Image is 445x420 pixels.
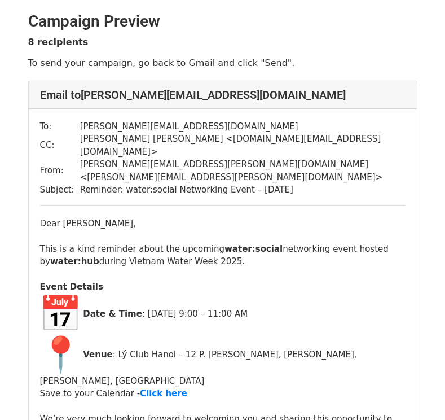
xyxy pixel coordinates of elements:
td: [PERSON_NAME] [PERSON_NAME] < [DOMAIN_NAME][EMAIL_ADDRESS][DOMAIN_NAME] > [80,133,406,158]
h4: Email to [PERSON_NAME][EMAIL_ADDRESS][DOMAIN_NAME] [40,88,406,102]
b: water:hub [50,256,99,266]
td: Reminder: water:social Networking Event – [DATE] [80,183,406,196]
h2: Campaign Preview [28,12,417,31]
img: 📍 [40,334,81,375]
td: To: [40,120,80,133]
p: To send your campaign, go back to Gmail and click "Send". [28,57,417,69]
strong: 8 recipients [28,37,89,47]
td: CC: [40,133,80,158]
b: Event Details [40,282,103,292]
b: Venue [83,349,113,359]
b: Date & Time [83,308,142,318]
td: Subject: [40,183,80,196]
td: [PERSON_NAME][EMAIL_ADDRESS][PERSON_NAME][DOMAIN_NAME] < [PERSON_NAME][EMAIL_ADDRESS][PERSON_NAME... [80,158,406,183]
a: Click here [140,388,187,399]
img: 📅 [40,294,81,334]
b: water:social [224,244,283,254]
td: From: [40,158,80,183]
td: [PERSON_NAME][EMAIL_ADDRESS][DOMAIN_NAME] [80,120,406,133]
